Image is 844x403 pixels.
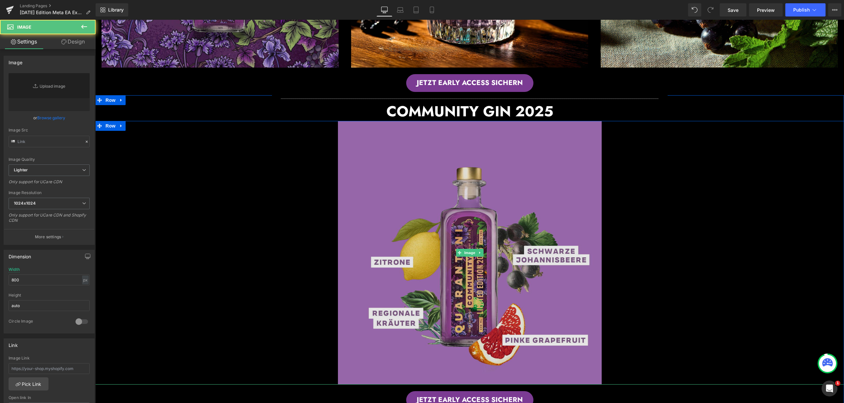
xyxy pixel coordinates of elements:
[321,375,428,385] span: JETZT EARLY ACCESS SICHERN
[9,293,90,298] div: Height
[14,201,36,206] b: 1024x1024
[14,167,28,172] b: Lighter
[311,54,438,72] a: JETZT EARLY ACCESS SICHERN
[9,319,69,326] div: Circle Image
[9,274,90,285] input: auto
[9,339,18,348] div: Link
[17,24,31,30] span: Image
[9,377,48,390] a: Pick Link
[82,275,89,284] div: px
[9,250,31,259] div: Dimension
[4,229,94,245] button: More settings
[9,300,90,311] input: auto
[822,381,837,396] iframe: Intercom live chat
[321,58,428,68] span: JETZT EARLY ACCESS SICHERN
[9,395,90,400] div: Open link In
[9,190,90,195] div: Image Resolution
[9,179,90,189] div: Only support for UCare CDN
[9,136,90,147] input: Link
[688,3,701,16] button: Undo
[22,101,30,111] a: Expand / Collapse
[37,112,65,124] a: Browse gallery
[757,7,775,14] span: Preview
[311,371,438,389] a: JETZT EARLY ACCESS SICHERN
[424,3,440,16] a: Mobile
[9,128,90,132] div: Image Src
[381,229,388,237] a: Expand / Collapse
[728,7,738,14] span: Save
[704,3,717,16] button: Redo
[392,3,408,16] a: Laptop
[785,3,826,16] button: Publish
[108,7,124,13] span: Library
[749,3,783,16] a: Preview
[835,381,840,386] span: 1
[793,7,810,13] span: Publish
[96,3,128,16] a: New Library
[9,363,90,374] input: https://your-shop.myshopify.com
[9,56,22,65] div: Image
[828,3,841,16] button: More
[408,3,424,16] a: Tablet
[368,229,381,237] span: Image
[35,234,61,240] p: More settings
[20,3,96,9] a: Landing Pages
[9,101,22,111] span: Row
[9,157,90,162] div: Image Quality
[377,3,392,16] a: Desktop
[20,10,83,15] span: [DATE] Edition Meta EA External
[291,81,458,102] font: COMMUNITY GIN 2025
[9,213,90,227] div: Only support for UCare CDN and Shopify CDN
[9,356,90,360] div: Image Link
[49,34,97,49] a: Design
[9,114,90,121] div: or
[9,267,20,272] div: Width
